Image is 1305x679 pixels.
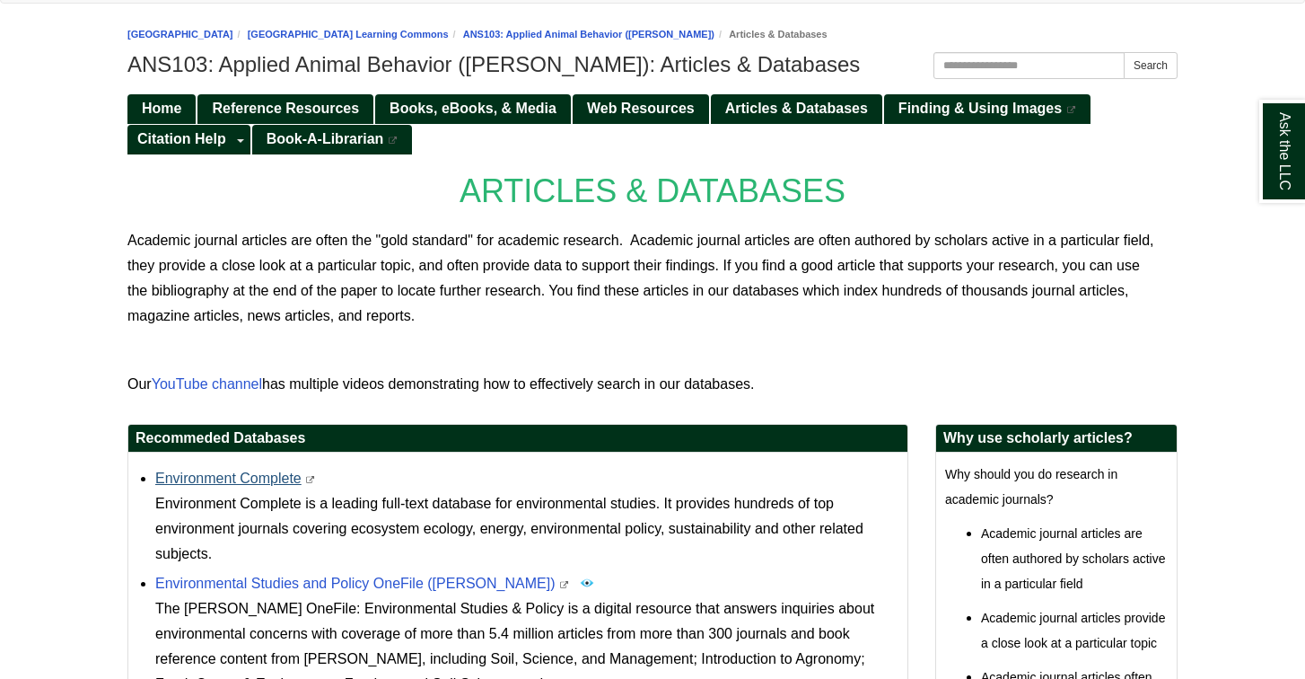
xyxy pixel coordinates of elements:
[127,52,1178,77] h1: ANS103: Applied Animal Behavior ([PERSON_NAME]): Articles & Databases
[1124,52,1178,79] button: Search
[898,101,1062,116] span: Finding & Using Images
[981,611,1165,650] span: Academic journal articles provide a close look at a particular topic
[152,376,262,392] a: YouTube channel
[711,94,882,124] a: Articles & Databases
[127,26,1178,43] nav: breadcrumb
[305,476,316,484] i: This link opens in a new window
[390,101,556,116] span: Books, eBooks, & Media
[155,576,556,591] a: Environmental Studies and Policy OneFile ([PERSON_NAME])
[267,131,384,146] span: Book-A-Librarian
[137,131,226,146] span: Citation Help
[127,376,755,392] span: Our has multiple videos demonstrating how to effectively search in our databases.
[1066,106,1077,114] i: This link opens in a new window
[252,125,413,154] a: Book-A-Librarian
[573,94,709,124] a: Web Resources
[212,101,359,116] span: Reference Resources
[155,471,302,486] a: Environment Complete
[725,101,868,116] span: Articles & Databases
[127,94,196,124] a: Home
[155,491,898,567] div: Environment Complete is a leading full-text database for environmental studies. It provides hundr...
[197,94,373,124] a: Reference Resources
[587,101,695,116] span: Web Resources
[142,101,181,116] span: Home
[936,425,1177,453] h2: Why use scholarly articles?
[559,581,570,589] i: This link opens in a new window
[460,172,845,209] span: ARTICLES & DATABASES
[248,29,449,40] a: [GEOGRAPHIC_DATA] Learning Commons
[981,526,1165,591] span: Academic journal articles are often authored by scholars active in a particular field
[580,576,594,590] img: Peer Reviewed
[127,29,233,40] a: [GEOGRAPHIC_DATA]
[884,94,1090,124] a: Finding & Using Images
[463,29,714,40] a: ANS103: Applied Animal Behavior ([PERSON_NAME])
[945,467,1117,507] span: Why should you do research in academic journals?
[714,26,828,43] li: Articles & Databases
[127,233,1154,323] span: Academic journal articles are often the "gold standard" for academic research. Academic journal a...
[375,94,571,124] a: Books, eBooks, & Media
[388,137,399,145] i: This link opens in a new window
[127,93,1178,154] div: Guide Pages
[128,425,907,453] h2: Recommeded Databases
[127,125,232,154] a: Citation Help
